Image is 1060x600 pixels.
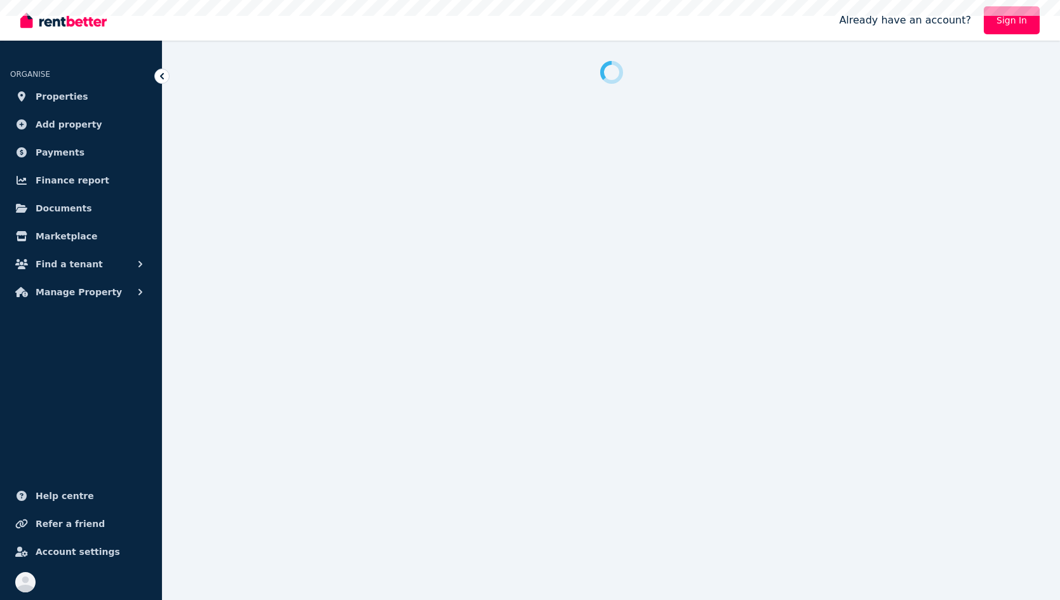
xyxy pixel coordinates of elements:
[36,488,94,503] span: Help centre
[36,201,92,216] span: Documents
[20,11,107,30] img: RentBetter
[10,539,152,564] a: Account settings
[10,511,152,537] a: Refer a friend
[36,229,97,244] span: Marketplace
[10,112,152,137] a: Add property
[10,196,152,221] a: Documents
[36,257,103,272] span: Find a tenant
[36,89,88,104] span: Properties
[10,223,152,249] a: Marketplace
[10,251,152,277] button: Find a tenant
[10,168,152,193] a: Finance report
[36,516,105,531] span: Refer a friend
[10,70,50,79] span: ORGANISE
[10,140,152,165] a: Payments
[10,279,152,305] button: Manage Property
[36,544,120,559] span: Account settings
[36,284,122,300] span: Manage Property
[839,13,971,28] span: Already have an account?
[10,84,152,109] a: Properties
[10,483,152,509] a: Help centre
[36,117,102,132] span: Add property
[984,6,1040,34] a: Sign In
[36,145,84,160] span: Payments
[36,173,109,188] span: Finance report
